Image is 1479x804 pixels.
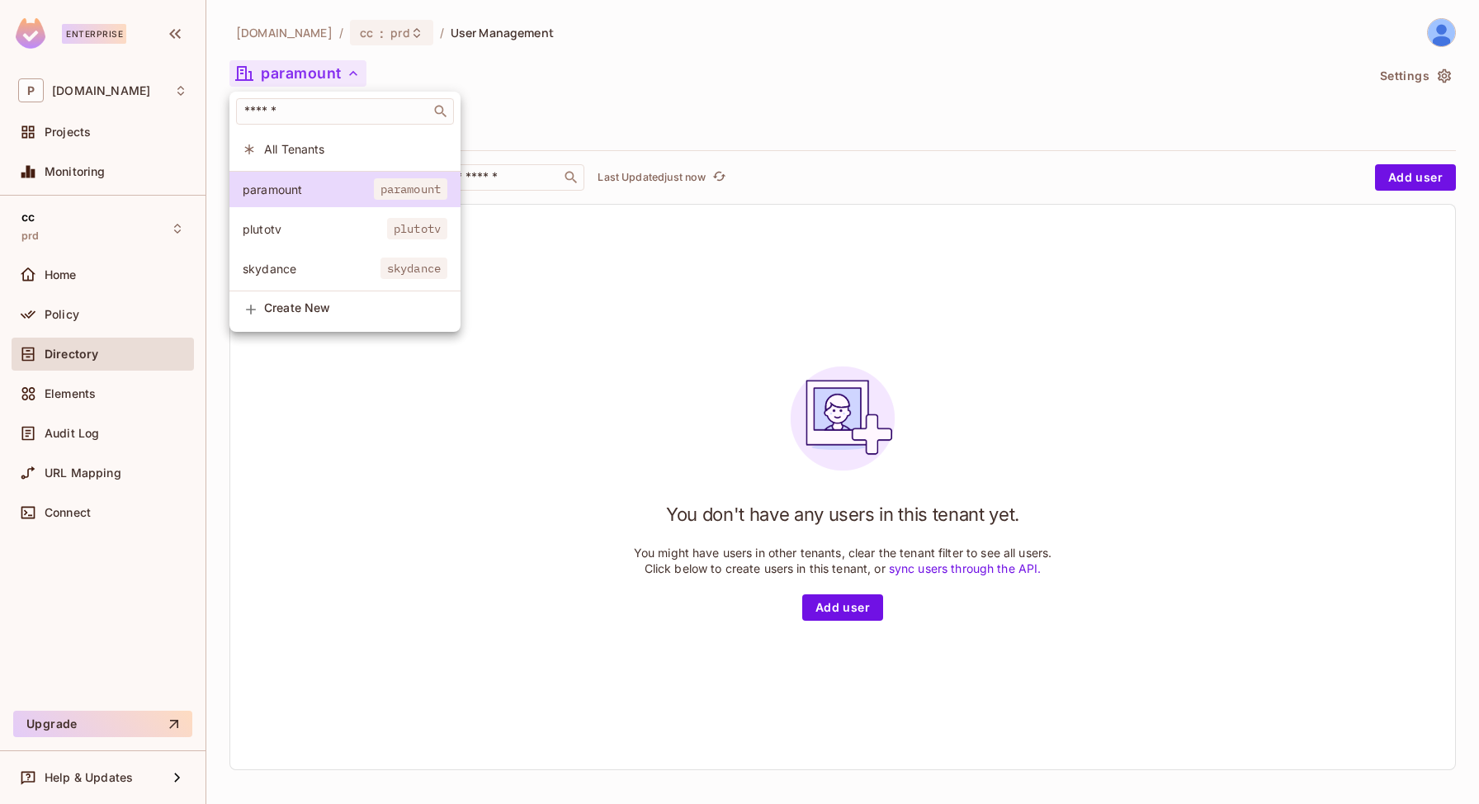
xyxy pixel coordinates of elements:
span: paramount [243,182,374,197]
span: All Tenants [264,141,447,157]
div: Show only users with a role in this tenant: plutotv [229,211,461,247]
span: skydance [380,258,447,279]
span: Create New [264,301,447,315]
div: Show only users with a role in this tenant: skydance [229,251,461,286]
span: paramount [374,178,447,200]
span: plutotv [387,218,447,239]
div: Show only users with a role in this tenant: paramount [229,172,461,207]
span: skydance [243,261,380,277]
span: plutotv [243,221,387,237]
